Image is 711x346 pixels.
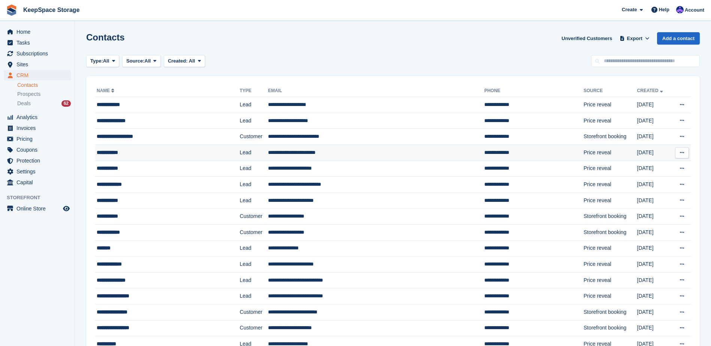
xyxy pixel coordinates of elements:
[657,32,700,45] a: Add a contact
[90,57,103,65] span: Type:
[240,145,268,161] td: Lead
[240,304,268,320] td: Customer
[584,209,637,225] td: Storefront booking
[240,224,268,240] td: Customer
[268,85,484,97] th: Email
[4,145,71,155] a: menu
[584,257,637,273] td: Price reveal
[584,129,637,145] td: Storefront booking
[484,85,584,97] th: Phone
[4,112,71,122] a: menu
[17,82,71,89] a: Contacts
[4,27,71,37] a: menu
[168,58,188,64] span: Created:
[240,192,268,209] td: Lead
[240,272,268,288] td: Lead
[240,161,268,177] td: Lead
[637,88,665,93] a: Created
[17,90,71,98] a: Prospects
[240,209,268,225] td: Customer
[145,57,151,65] span: All
[17,100,31,107] span: Deals
[240,240,268,257] td: Lead
[637,145,671,161] td: [DATE]
[637,97,671,113] td: [DATE]
[4,203,71,214] a: menu
[4,166,71,177] a: menu
[16,123,61,133] span: Invoices
[637,161,671,177] td: [DATE]
[16,134,61,144] span: Pricing
[637,257,671,273] td: [DATE]
[4,37,71,48] a: menu
[637,209,671,225] td: [DATE]
[4,59,71,70] a: menu
[637,320,671,336] td: [DATE]
[6,4,17,16] img: stora-icon-8386f47178a22dfd0bd8f6a31ec36ba5ce8667c1dd55bd0f319d3a0aa187defe.svg
[86,32,125,42] h1: Contacts
[4,70,71,81] a: menu
[16,27,61,37] span: Home
[16,48,61,59] span: Subscriptions
[122,55,161,67] button: Source: All
[240,113,268,129] td: Lead
[240,85,268,97] th: Type
[637,224,671,240] td: [DATE]
[584,161,637,177] td: Price reveal
[16,70,61,81] span: CRM
[637,129,671,145] td: [DATE]
[584,192,637,209] td: Price reveal
[584,145,637,161] td: Price reveal
[685,6,704,14] span: Account
[240,288,268,304] td: Lead
[16,177,61,188] span: Capital
[4,134,71,144] a: menu
[584,85,637,97] th: Source
[189,58,195,64] span: All
[16,145,61,155] span: Coupons
[627,35,642,42] span: Export
[584,97,637,113] td: Price reveal
[86,55,119,67] button: Type: All
[16,166,61,177] span: Settings
[4,123,71,133] a: menu
[4,177,71,188] a: menu
[20,4,82,16] a: KeepSpace Storage
[659,6,669,13] span: Help
[7,194,75,201] span: Storefront
[558,32,615,45] a: Unverified Customers
[584,320,637,336] td: Storefront booking
[16,155,61,166] span: Protection
[584,304,637,320] td: Storefront booking
[584,224,637,240] td: Storefront booking
[584,288,637,304] td: Price reveal
[584,113,637,129] td: Price reveal
[16,203,61,214] span: Online Store
[240,257,268,273] td: Lead
[97,88,116,93] a: Name
[126,57,144,65] span: Source:
[240,320,268,336] td: Customer
[622,6,637,13] span: Create
[637,288,671,304] td: [DATE]
[637,113,671,129] td: [DATE]
[17,91,40,98] span: Prospects
[584,177,637,193] td: Price reveal
[637,177,671,193] td: [DATE]
[637,304,671,320] td: [DATE]
[584,240,637,257] td: Price reveal
[637,240,671,257] td: [DATE]
[62,204,71,213] a: Preview store
[637,192,671,209] td: [DATE]
[16,37,61,48] span: Tasks
[240,129,268,145] td: Customer
[17,100,71,107] a: Deals 62
[61,100,71,107] div: 62
[4,48,71,59] a: menu
[584,272,637,288] td: Price reveal
[618,32,651,45] button: Export
[4,155,71,166] a: menu
[240,97,268,113] td: Lead
[16,112,61,122] span: Analytics
[103,57,109,65] span: All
